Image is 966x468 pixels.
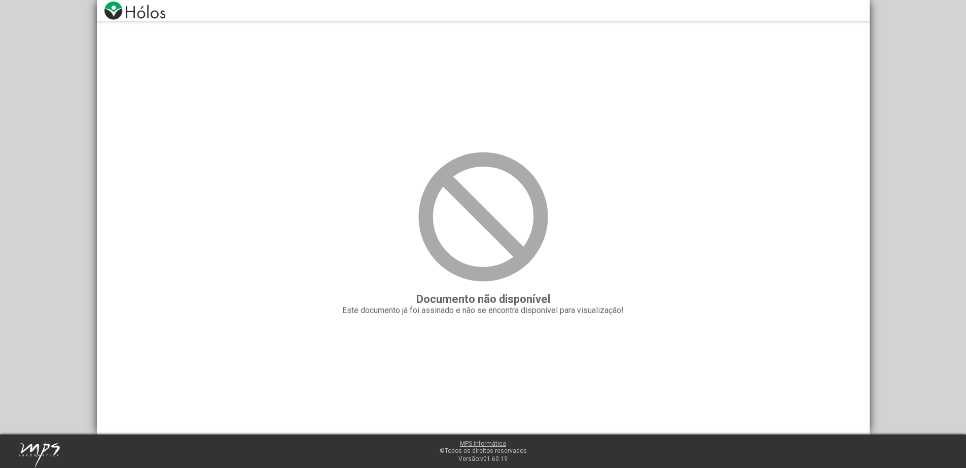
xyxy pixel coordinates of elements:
img: i-block.svg [407,141,559,293]
span: ©Todos os direitos reservados [440,447,527,454]
span: Documento não disponível [416,293,550,305]
span: Este documento já foi assinado e não se encontra disponível para visualização! [342,305,624,315]
span: Versão:v01.60.19 [458,455,508,462]
a: MPS Informática [460,440,506,447]
img: logo-holos.png [104,2,165,20]
img: mps-image-cropped.png [19,442,60,467]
